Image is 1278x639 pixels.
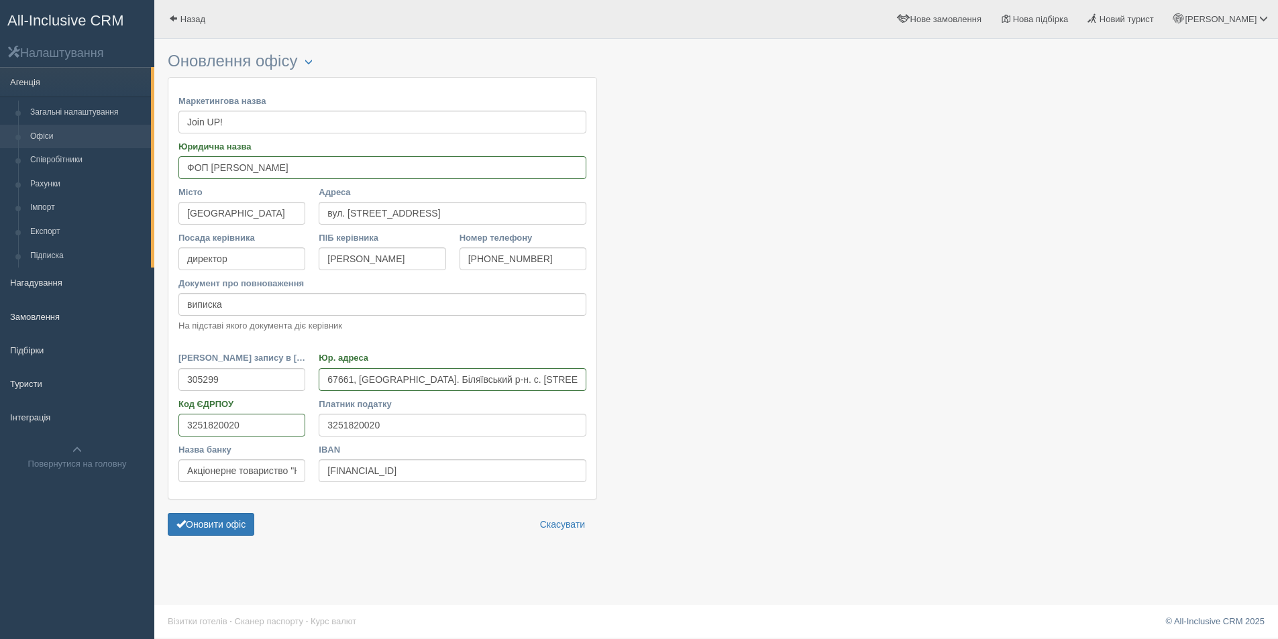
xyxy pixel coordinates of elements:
a: © All-Inclusive CRM 2025 [1165,616,1265,626]
label: Юр. адреса [319,351,586,364]
input: UA92 305299 00000 26001234567890 [319,459,586,482]
label: Посада керівника [178,231,305,244]
span: Новий турист [1100,14,1154,24]
a: All-Inclusive CRM [1,1,154,38]
span: Нове замовлення [910,14,981,24]
label: IBAN [319,443,586,456]
span: Назад [180,14,205,24]
input: Статуту, Виписки з ЄДР, Довіреності №, etc. [178,293,586,316]
span: Нова підбірка [1013,14,1069,24]
label: Номер телефону [460,231,586,244]
label: Адреса [319,186,586,198]
a: Загальні налаштування [24,101,151,125]
label: Документ про повноваження [178,277,586,290]
label: Місто [178,186,305,198]
a: Курс валют [311,616,356,626]
label: Назва банку [178,443,305,456]
a: Імпорт [24,196,151,220]
a: Скасувати [531,513,594,536]
label: Код ЄДРПОУ [178,398,305,410]
a: Рахунки [24,172,151,196]
a: Підписка [24,244,151,268]
label: Юридична назва [178,140,586,153]
label: Маркетингова назва [178,95,586,107]
button: Оновити офіс [168,513,254,536]
h3: Оновлення офісу [168,52,597,70]
input: JoinUp to Travel [178,156,586,179]
a: Експорт [24,220,151,244]
span: [PERSON_NAME] [1185,14,1257,24]
input: JoinUp to Travel [178,111,586,133]
label: [PERSON_NAME] запису в [GEOGRAPHIC_DATA] [178,351,305,364]
span: · [306,616,309,626]
label: ПІБ керівника [319,231,445,244]
span: · [229,616,232,626]
a: Сканер паспорту [235,616,303,626]
a: Співробітники [24,148,151,172]
label: Платник податку [319,398,586,410]
a: Офіси [24,125,151,149]
a: Візитки готелів [168,616,227,626]
p: На підставі якого документа діє керівник [178,319,586,332]
span: All-Inclusive CRM [7,12,124,29]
